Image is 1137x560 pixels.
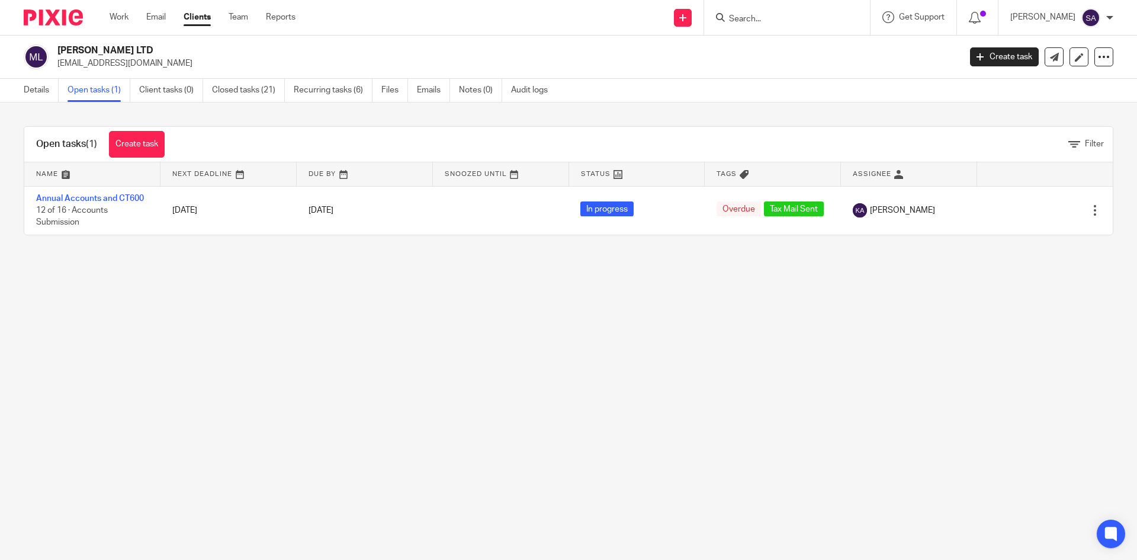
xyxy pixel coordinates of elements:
span: Filter [1085,140,1104,148]
img: Pixie [24,9,83,25]
span: Get Support [899,13,945,21]
p: [PERSON_NAME] [1010,11,1075,23]
a: Closed tasks (21) [212,79,285,102]
p: [EMAIL_ADDRESS][DOMAIN_NAME] [57,57,952,69]
a: Open tasks (1) [68,79,130,102]
img: svg%3E [853,203,867,217]
span: [DATE] [309,206,333,215]
span: Tags [717,171,737,177]
img: svg%3E [1081,8,1100,27]
h1: Open tasks [36,138,97,151]
a: Create task [109,131,165,158]
a: Create task [970,47,1039,66]
a: Emails [417,79,450,102]
a: Clients [184,11,211,23]
a: Team [229,11,248,23]
a: Files [381,79,408,102]
input: Search [728,14,834,25]
td: [DATE] [160,186,297,235]
a: Client tasks (0) [139,79,203,102]
span: (1) [86,139,97,149]
span: Tax Mail Sent [764,201,824,216]
img: svg%3E [24,44,49,69]
a: Notes (0) [459,79,502,102]
a: Reports [266,11,296,23]
span: [PERSON_NAME] [870,204,935,216]
a: Email [146,11,166,23]
span: 12 of 16 · Accounts Submission [36,206,108,227]
a: Details [24,79,59,102]
a: Recurring tasks (6) [294,79,372,102]
span: Overdue [717,201,761,216]
span: Snoozed Until [445,171,507,177]
a: Work [110,11,129,23]
span: Status [581,171,611,177]
span: In progress [580,201,634,216]
a: Audit logs [511,79,557,102]
h2: [PERSON_NAME] LTD [57,44,773,57]
a: Annual Accounts and CT600 [36,194,144,203]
